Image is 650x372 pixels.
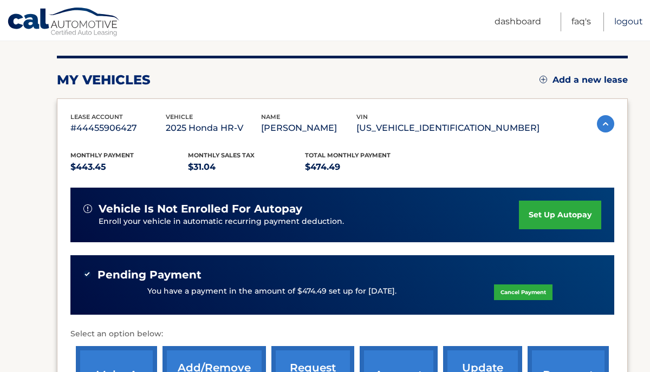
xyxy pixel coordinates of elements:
[166,113,193,121] span: vehicle
[571,12,591,31] a: FAQ's
[539,75,628,85] a: Add a new lease
[70,121,166,136] p: #44455906427
[539,76,547,83] img: add.svg
[597,115,614,132] img: accordion-active.svg
[70,160,188,175] p: $443.45
[97,268,201,282] span: Pending Payment
[147,285,396,297] p: You have a payment in the amount of $474.49 set up for [DATE].
[166,121,261,136] p: 2025 Honda HR-V
[261,121,356,136] p: [PERSON_NAME]
[494,284,552,300] a: Cancel Payment
[70,328,614,341] p: Select an option below:
[83,270,91,278] img: check-green.svg
[99,202,302,216] span: vehicle is not enrolled for autopay
[188,160,305,175] p: $31.04
[83,204,92,213] img: alert-white.svg
[99,216,519,228] p: Enroll your vehicle in automatic recurring payment deduction.
[356,113,368,121] span: vin
[495,12,541,31] a: Dashboard
[305,151,391,159] span: Total Monthly Payment
[614,12,643,31] a: Logout
[261,113,280,121] span: name
[57,72,151,88] h2: my vehicles
[356,121,539,136] p: [US_VEHICLE_IDENTIFICATION_NUMBER]
[519,201,601,229] a: set up autopay
[305,160,422,175] p: $474.49
[70,151,134,159] span: Monthly Payment
[188,151,255,159] span: Monthly sales Tax
[7,7,121,38] a: Cal Automotive
[70,113,123,121] span: lease account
